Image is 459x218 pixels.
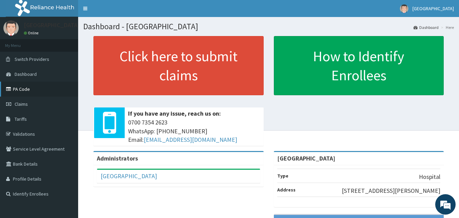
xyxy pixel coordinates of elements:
[144,136,237,144] a: [EMAIL_ADDRESS][DOMAIN_NAME]
[439,24,454,30] li: Here
[128,110,221,117] b: If you have any issue, reach us on:
[400,4,408,13] img: User Image
[97,154,138,162] b: Administrators
[3,20,19,36] img: User Image
[277,154,335,162] strong: [GEOGRAPHIC_DATA]
[15,101,28,107] span: Claims
[342,186,440,195] p: [STREET_ADDRESS][PERSON_NAME]
[93,36,264,95] a: Click here to submit claims
[128,118,260,144] span: 0700 7354 2623 WhatsApp: [PHONE_NUMBER] Email:
[277,187,296,193] b: Address
[15,71,37,77] span: Dashboard
[412,5,454,12] span: [GEOGRAPHIC_DATA]
[24,31,40,35] a: Online
[83,22,454,31] h1: Dashboard - [GEOGRAPHIC_DATA]
[277,173,288,179] b: Type
[15,56,49,62] span: Switch Providers
[101,172,157,180] a: [GEOGRAPHIC_DATA]
[413,24,439,30] a: Dashboard
[274,36,444,95] a: How to Identify Enrollees
[419,172,440,181] p: Hospital
[24,22,80,28] p: [GEOGRAPHIC_DATA]
[15,116,27,122] span: Tariffs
